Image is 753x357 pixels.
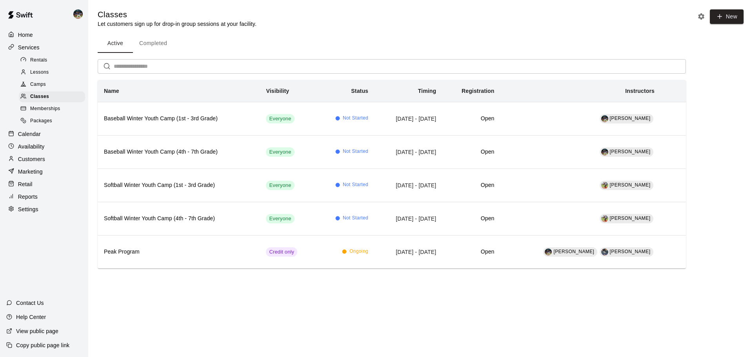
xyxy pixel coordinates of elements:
[449,181,494,190] h6: Open
[266,149,294,156] span: Everyone
[601,215,608,222] img: Casey Peck
[462,88,494,94] b: Registration
[6,153,82,165] a: Customers
[351,88,368,94] b: Status
[18,31,33,39] p: Home
[601,182,608,189] img: Casey Peck
[610,216,651,221] span: [PERSON_NAME]
[266,147,294,157] div: This service is visible to all of your customers
[6,128,82,140] a: Calendar
[266,181,294,190] div: This service is visible to all of your customers
[610,149,651,154] span: [PERSON_NAME]
[343,181,368,189] span: Not Started
[545,248,552,256] img: Nolan Gilbert
[18,130,41,138] p: Calendar
[30,81,46,89] span: Camps
[19,91,85,102] div: Classes
[19,115,88,127] a: Packages
[98,20,256,28] p: Let customers sign up for drop-in group sessions at your facility.
[266,215,294,223] span: Everyone
[16,327,58,335] p: View public page
[6,42,82,53] a: Services
[18,168,43,176] p: Marketing
[19,66,88,78] a: Lessons
[18,155,45,163] p: Customers
[610,249,651,254] span: [PERSON_NAME]
[72,6,88,22] div: Nolan Gilbert
[6,191,82,203] a: Reports
[6,29,82,41] a: Home
[98,34,133,53] button: Active
[19,103,88,115] a: Memberships
[553,249,594,254] span: [PERSON_NAME]
[6,178,82,190] a: Retail
[104,148,253,156] h6: Baseball Winter Youth Camp (4th - 7th Grade)
[266,114,294,123] div: This service is visible to all of your customers
[610,182,651,188] span: [PERSON_NAME]
[266,247,297,257] div: This service is only visible to customers with valid credits for it.
[343,114,368,122] span: Not Started
[19,55,85,66] div: Rentals
[19,79,88,91] a: Camps
[6,203,82,215] a: Settings
[16,313,46,321] p: Help Center
[266,248,297,256] span: Credit only
[449,214,494,223] h6: Open
[601,248,608,256] img: Cy Miller
[625,88,655,94] b: Instructors
[449,148,494,156] h6: Open
[6,141,82,152] a: Availability
[104,88,119,94] b: Name
[710,9,744,24] button: New
[6,166,82,178] a: Marketing
[19,67,85,78] div: Lessons
[601,115,608,122] img: Nolan Gilbert
[133,34,173,53] button: Completed
[30,93,49,101] span: Classes
[695,11,707,22] button: Classes settings
[19,79,85,90] div: Camps
[30,69,49,76] span: Lessons
[601,149,608,156] div: Nolan Gilbert
[375,135,442,169] td: [DATE] - [DATE]
[30,56,47,64] span: Rentals
[18,143,45,150] p: Availability
[418,88,437,94] b: Timing
[98,80,686,268] table: simple table
[104,181,253,190] h6: Softball Winter Youth Camp (1st - 3rd Grade)
[449,114,494,123] h6: Open
[104,248,253,256] h6: Peak Program
[610,116,651,121] span: [PERSON_NAME]
[266,214,294,223] div: This service is visible to all of your customers
[104,114,253,123] h6: Baseball Winter Youth Camp (1st - 3rd Grade)
[343,148,368,156] span: Not Started
[16,299,44,307] p: Contact Us
[104,214,253,223] h6: Softball Winter Youth Camp (4th - 7th Grade)
[19,116,85,127] div: Packages
[19,91,88,103] a: Classes
[375,169,442,202] td: [DATE] - [DATE]
[375,202,442,235] td: [DATE] - [DATE]
[30,117,52,125] span: Packages
[349,248,368,256] span: Ongoing
[73,9,83,19] img: Nolan Gilbert
[18,205,38,213] p: Settings
[375,235,442,268] td: [DATE] - [DATE]
[18,180,33,188] p: Retail
[18,43,40,51] p: Services
[30,105,60,113] span: Memberships
[266,88,289,94] b: Visibility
